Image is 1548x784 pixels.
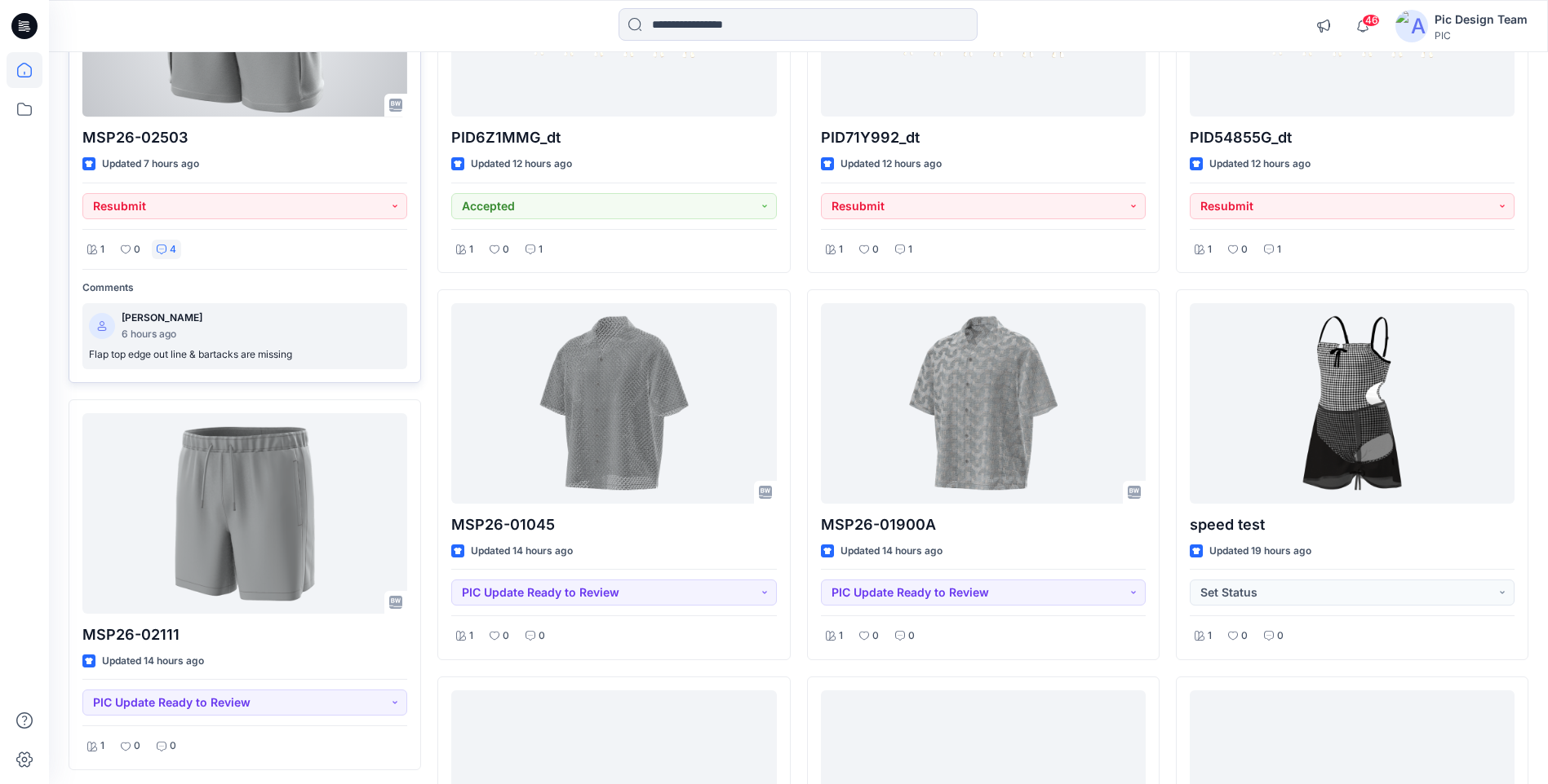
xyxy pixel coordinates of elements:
[821,303,1146,503] a: MSP26-01900A
[839,241,843,258] p: 1
[82,126,407,149] p: MSP26-02503
[1208,241,1212,258] p: 1
[1241,628,1248,645] p: 0
[471,156,572,173] p: Updated 12 hours ago
[82,280,407,297] p: Comments
[539,241,543,258] p: 1
[841,543,943,560] p: Updated 14 hours ago
[821,126,1146,149] p: PID71Y992_dt
[102,653,204,670] p: Updated 14 hours ago
[1208,628,1212,645] p: 1
[1435,29,1528,42] div: PIC
[122,310,202,327] p: [PERSON_NAME]
[100,738,104,755] p: 1
[1277,241,1281,258] p: 1
[1209,156,1311,173] p: Updated 12 hours ago
[908,241,912,258] p: 1
[1209,543,1311,560] p: Updated 19 hours ago
[503,241,509,258] p: 0
[82,303,407,370] a: [PERSON_NAME]6 hours agoFlap top edge out line & bartacks are missing
[1241,241,1248,258] p: 0
[469,241,473,258] p: 1
[1190,126,1515,149] p: PID54855G_dt
[1362,14,1380,27] span: 46
[97,321,107,331] svg: avatar
[469,628,473,645] p: 1
[82,623,407,646] p: MSP26-02111
[1190,303,1515,503] a: speed test
[451,513,776,536] p: MSP26-01045
[102,156,199,173] p: Updated 7 hours ago
[539,628,545,645] p: 0
[872,241,879,258] p: 0
[170,738,176,755] p: 0
[841,156,942,173] p: Updated 12 hours ago
[100,241,104,258] p: 1
[170,241,176,258] p: 4
[82,413,407,613] a: MSP26-02111
[872,628,879,645] p: 0
[451,126,776,149] p: PID6Z1MMG_dt
[89,346,401,363] p: Flap top edge out line & bartacks are missing
[1395,10,1428,42] img: avatar
[471,543,573,560] p: Updated 14 hours ago
[821,513,1146,536] p: MSP26-01900A
[1277,628,1284,645] p: 0
[451,303,776,503] a: MSP26-01045
[1435,10,1528,29] div: Pic Design Team
[1190,513,1515,536] p: speed test
[908,628,915,645] p: 0
[503,628,509,645] p: 0
[839,628,843,645] p: 1
[122,326,202,343] p: 6 hours ago
[134,241,140,258] p: 0
[134,738,140,755] p: 0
